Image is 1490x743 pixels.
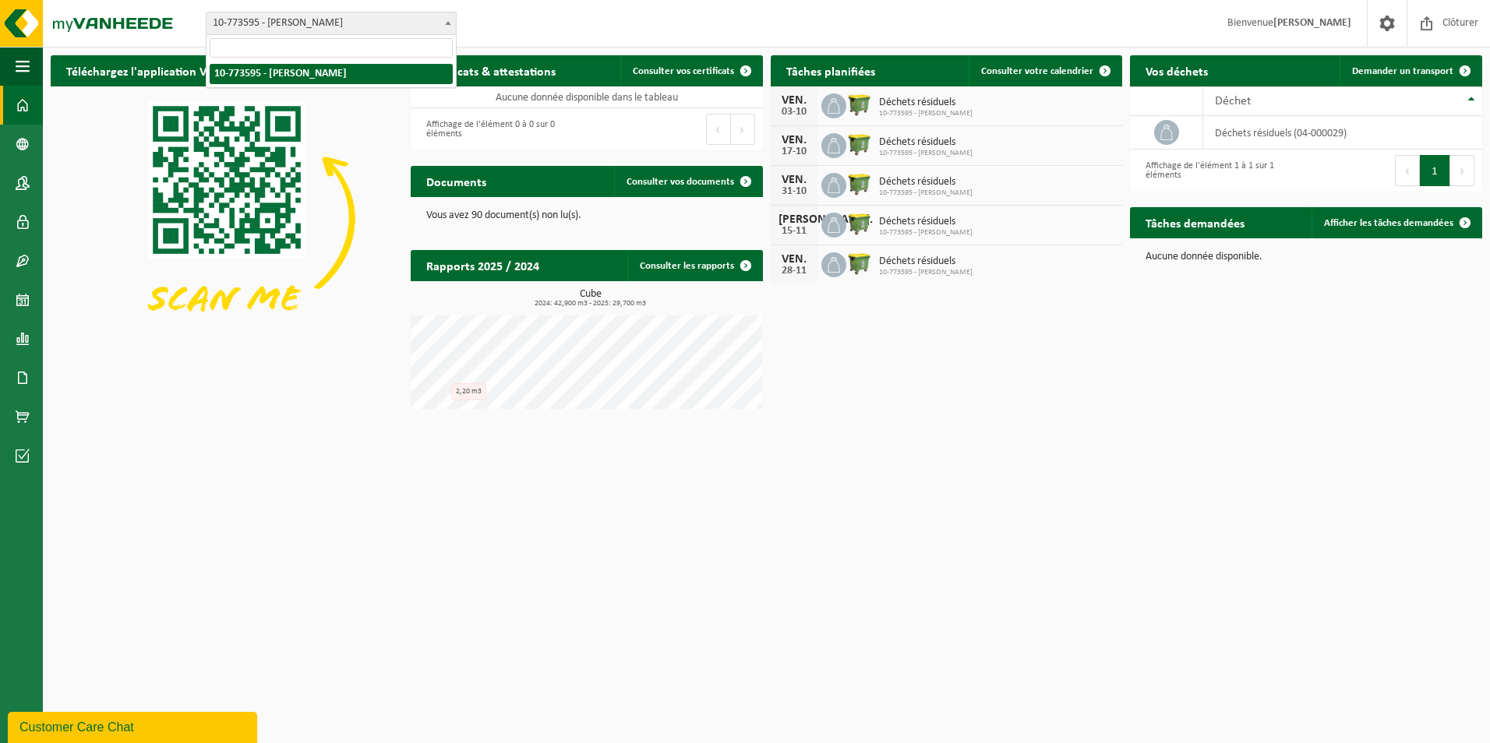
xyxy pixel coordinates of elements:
a: Consulter votre calendrier [969,55,1121,86]
div: Affichage de l'élément 1 à 1 sur 1 éléments [1138,153,1298,188]
div: 31-10 [779,186,810,197]
button: 1 [1420,155,1450,186]
a: Consulter vos documents [614,166,761,197]
a: Afficher les tâches demandées [1312,207,1481,238]
img: WB-1100-HPE-GN-50 [846,250,873,276]
a: Consulter les rapports [627,250,761,281]
h3: Cube [418,289,763,308]
span: 2024: 42,900 m3 - 2025: 29,700 m3 [418,300,763,308]
span: 10-773595 - SRL EMMANUEL DUTRIEUX - HOLLAIN [206,12,457,35]
p: Aucune donnée disponible. [1146,252,1467,262]
h2: Téléchargez l'application Vanheede+ maintenant! [51,55,343,86]
div: 17-10 [779,146,810,157]
p: Vous avez 90 document(s) non lu(s). [426,210,747,221]
div: VEN. [779,253,810,266]
button: Next [1450,155,1474,186]
h2: Tâches demandées [1130,207,1260,238]
span: 10-773595 - [PERSON_NAME] [879,109,973,118]
div: 28-11 [779,266,810,276]
span: Déchet [1215,95,1251,107]
h2: Certificats & attestations [411,55,571,86]
img: WB-1100-HPE-GN-50 [846,210,873,237]
span: Déchets résiduels [879,216,973,228]
iframe: chat widget [8,709,260,743]
td: déchets résiduels (04-000029) [1203,116,1482,150]
span: 10-773595 - [PERSON_NAME] [879,149,973,158]
img: WB-1100-HPE-GN-50 [846,131,873,157]
h2: Rapports 2025 / 2024 [411,250,555,280]
a: Demander un transport [1340,55,1481,86]
div: 15-11 [779,226,810,237]
span: Déchets résiduels [879,136,973,149]
span: 10-773595 - [PERSON_NAME] [879,188,973,198]
button: Next [731,114,755,145]
a: Consulter vos certificats [620,55,761,86]
h2: Documents [411,166,502,196]
strong: [PERSON_NAME] [1273,17,1351,29]
div: 2,20 m3 [451,383,486,400]
span: 10-773595 - [PERSON_NAME] [879,268,973,277]
span: Demander un transport [1352,66,1453,76]
div: [PERSON_NAME]. [779,213,810,226]
button: Previous [1395,155,1420,186]
span: Consulter vos certificats [633,66,734,76]
div: VEN. [779,94,810,107]
div: 03-10 [779,107,810,118]
span: Afficher les tâches demandées [1324,218,1453,228]
img: Download de VHEPlus App [51,86,403,350]
span: Consulter vos documents [627,177,734,187]
div: VEN. [779,174,810,186]
span: Consulter votre calendrier [981,66,1093,76]
span: Déchets résiduels [879,97,973,109]
li: 10-773595 - [PERSON_NAME] [210,64,453,84]
span: Déchets résiduels [879,176,973,188]
h2: Tâches planifiées [771,55,891,86]
h2: Vos déchets [1130,55,1223,86]
span: 10-773595 - [PERSON_NAME] [879,228,973,238]
img: WB-1100-HPE-GN-50 [846,171,873,197]
span: 10-773595 - SRL EMMANUEL DUTRIEUX - HOLLAIN [207,12,456,34]
button: Previous [706,114,731,145]
div: Affichage de l'élément 0 à 0 sur 0 éléments [418,112,579,146]
img: WB-1100-HPE-GN-50 [846,91,873,118]
span: Déchets résiduels [879,255,973,268]
div: VEN. [779,134,810,146]
td: Aucune donnée disponible dans le tableau [411,86,763,108]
